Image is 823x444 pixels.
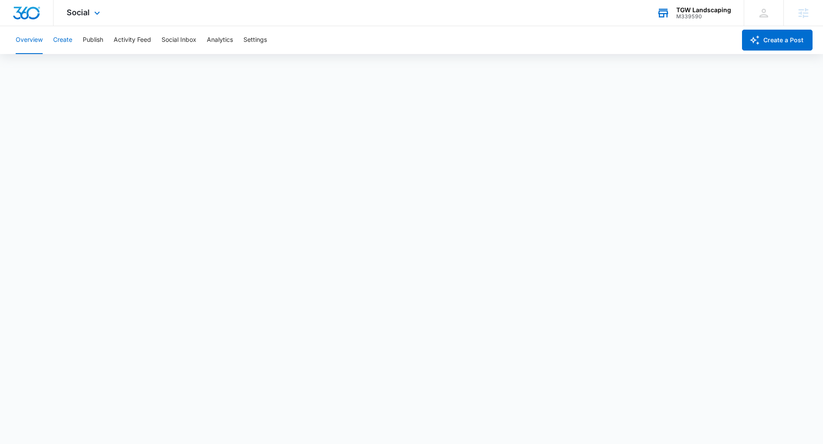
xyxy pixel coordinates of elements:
[243,26,267,54] button: Settings
[742,30,813,51] button: Create a Post
[207,26,233,54] button: Analytics
[676,7,731,14] div: account name
[676,14,731,20] div: account id
[162,26,196,54] button: Social Inbox
[83,26,103,54] button: Publish
[114,26,151,54] button: Activity Feed
[53,26,72,54] button: Create
[67,8,90,17] span: Social
[16,26,43,54] button: Overview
